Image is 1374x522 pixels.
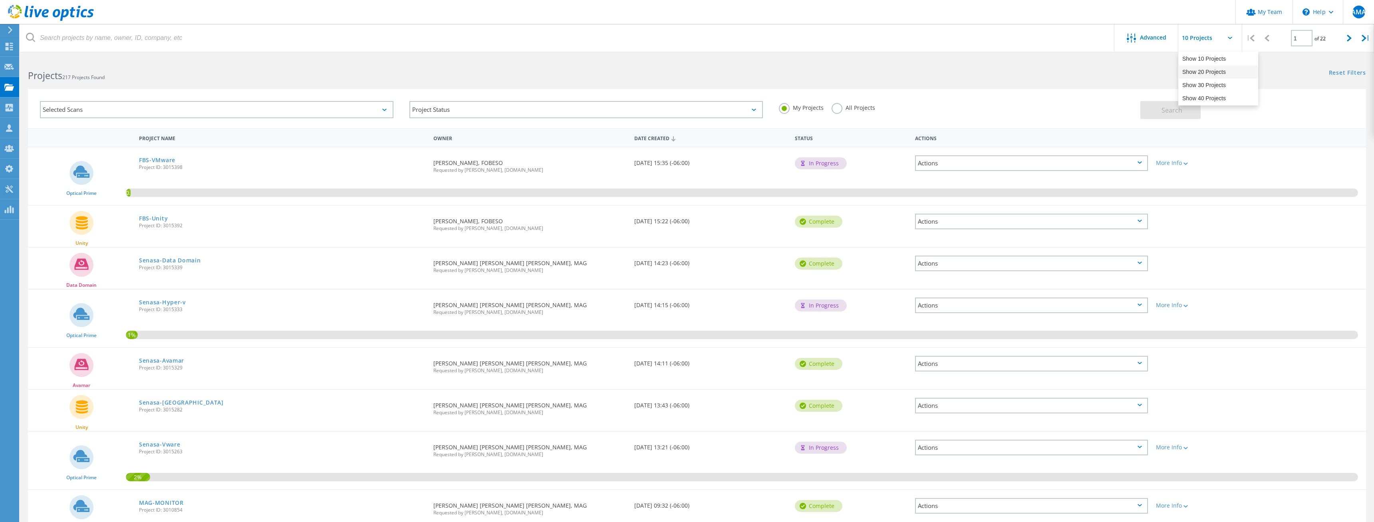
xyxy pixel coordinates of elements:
a: Senasa-Vware [139,442,180,447]
input: Search projects by name, owner, ID, company, etc [20,24,1115,52]
span: 1% [126,331,138,338]
span: Advanced [1140,35,1166,40]
span: Search [1162,106,1182,115]
a: Senasa-[GEOGRAPHIC_DATA] [139,400,224,405]
span: Requested by [PERSON_NAME], [DOMAIN_NAME] [433,268,626,273]
span: Optical Prime [66,475,97,480]
div: Actions [915,256,1148,271]
span: Data Domain [66,283,97,288]
span: Requested by [PERSON_NAME], [DOMAIN_NAME] [433,510,626,515]
div: Actions [915,214,1148,229]
div: Project Status [409,101,763,118]
a: Senasa-Data Domain [139,258,201,263]
label: All Projects [832,103,875,111]
div: Status [791,130,911,145]
div: [PERSON_NAME] [PERSON_NAME] [PERSON_NAME], MAG [429,390,630,423]
button: Search [1140,101,1201,119]
div: Complete [795,358,842,370]
span: 2% [126,473,151,480]
span: Project ID: 3015392 [139,223,425,228]
div: [DATE] 15:35 (-06:00) [630,147,791,174]
div: Show 40 Projects [1179,92,1258,105]
div: Actions [915,298,1148,313]
div: Actions [915,440,1148,455]
span: AMA [1351,9,1366,15]
div: [PERSON_NAME], FOBESO [429,147,630,181]
span: of 22 [1314,35,1326,42]
span: Requested by [PERSON_NAME], [DOMAIN_NAME] [433,368,626,373]
span: Project ID: 3015339 [139,265,425,270]
a: FBS-VMware [139,157,175,163]
div: Owner [429,130,630,145]
div: [DATE] 14:15 (-06:00) [630,290,791,316]
div: Selected Scans [40,101,393,118]
div: [DATE] 15:22 (-06:00) [630,206,791,232]
label: My Projects [779,103,824,111]
div: Complete [795,400,842,412]
div: [PERSON_NAME] [PERSON_NAME] [PERSON_NAME], MAG [429,248,630,281]
a: Live Optics Dashboard [8,17,94,22]
span: Requested by [PERSON_NAME], [DOMAIN_NAME] [433,310,626,315]
div: Complete [795,216,842,228]
span: Optical Prime [66,333,97,338]
span: Unity [75,425,88,430]
a: Senasa-Avamar [139,358,184,363]
span: Project ID: 3015333 [139,307,425,312]
div: Actions [915,356,1148,371]
span: 217 Projects Found [62,74,105,81]
div: Show 10 Projects [1179,52,1258,65]
div: Date Created [630,130,791,145]
span: Project ID: 3015263 [139,449,425,454]
div: More Info [1156,302,1255,308]
div: Show 20 Projects [1179,65,1258,79]
svg: \n [1303,8,1310,16]
a: Reset Filters [1329,70,1366,77]
div: Actions [915,498,1148,514]
span: Requested by [PERSON_NAME], [DOMAIN_NAME] [433,226,626,231]
div: More Info [1156,445,1255,450]
span: Requested by [PERSON_NAME], [DOMAIN_NAME] [433,452,626,457]
div: Actions [911,130,1152,145]
div: [DATE] 13:43 (-06:00) [630,390,791,416]
div: [DATE] 14:11 (-06:00) [630,348,791,374]
div: Complete [795,258,842,270]
b: Projects [28,69,62,82]
span: Project ID: 3010854 [139,508,425,512]
a: Senasa-Hyper-v [139,300,186,305]
div: Show 30 Projects [1179,79,1258,92]
div: In Progress [795,442,847,454]
a: MAG-MONITOR [139,500,184,506]
span: Requested by [PERSON_NAME], [DOMAIN_NAME] [433,168,626,173]
div: In Progress [795,300,847,312]
span: Requested by [PERSON_NAME], [DOMAIN_NAME] [433,410,626,415]
span: 0.42% [126,189,131,196]
span: Avamar [73,383,90,388]
div: [DATE] 13:21 (-06:00) [630,432,791,458]
div: [PERSON_NAME], FOBESO [429,206,630,239]
div: | [1242,24,1259,52]
div: Complete [795,500,842,512]
div: Actions [915,398,1148,413]
span: Project ID: 3015398 [139,165,425,170]
a: FBS-Unity [139,216,168,221]
div: Project Name [135,130,429,145]
span: Project ID: 3015282 [139,407,425,412]
div: [DATE] 14:23 (-06:00) [630,248,791,274]
div: [DATE] 09:32 (-06:00) [630,490,791,516]
div: [PERSON_NAME] [PERSON_NAME] [PERSON_NAME], MAG [429,432,630,465]
div: [PERSON_NAME] [PERSON_NAME] [PERSON_NAME], MAG [429,290,630,323]
span: Project ID: 3015329 [139,365,425,370]
div: | [1358,24,1374,52]
div: Actions [915,155,1148,171]
div: More Info [1156,160,1255,166]
div: In Progress [795,157,847,169]
div: [PERSON_NAME] [PERSON_NAME] [PERSON_NAME], MAG [429,348,630,381]
span: Optical Prime [66,191,97,196]
span: Unity [75,241,88,246]
div: More Info [1156,503,1255,508]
